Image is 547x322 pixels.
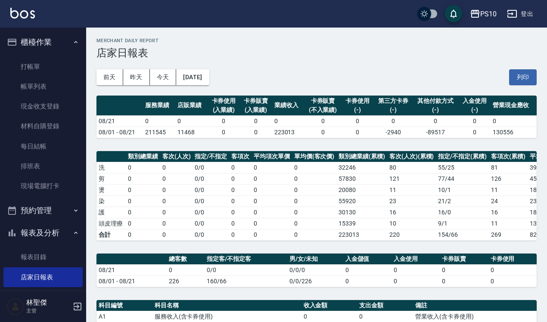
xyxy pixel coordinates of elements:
[96,184,126,195] td: 燙
[143,115,175,127] td: 0
[436,218,489,229] td: 9 / 1
[26,298,70,307] h5: 林聖傑
[152,300,301,311] th: 科目名稱
[3,156,83,176] a: 排班表
[150,69,177,85] button: 今天
[387,173,436,184] td: 121
[210,96,238,105] div: 卡券使用
[96,96,537,138] table: a dense table
[387,162,436,173] td: 80
[306,96,339,105] div: 卡券販賣
[488,254,537,265] th: 卡券使用
[459,115,491,127] td: 0
[415,96,457,105] div: 其他付款方式
[292,162,337,173] td: 0
[440,254,488,265] th: 卡券販賣
[205,254,287,265] th: 指定客/不指定客
[436,207,489,218] td: 16 / 0
[292,184,337,195] td: 0
[488,276,537,287] td: 0
[489,218,528,229] td: 11
[160,207,193,218] td: 0
[229,195,252,207] td: 0
[306,105,339,115] div: (不入業績)
[373,127,413,138] td: -2940
[208,115,240,127] td: 0
[440,264,488,276] td: 0
[160,173,193,184] td: 0
[3,57,83,77] a: 打帳單
[229,173,252,184] td: 0
[3,199,83,222] button: 預約管理
[489,151,528,162] th: 客項次(累積)
[292,173,337,184] td: 0
[387,195,436,207] td: 23
[208,127,240,138] td: 0
[229,229,252,240] td: 0
[392,264,440,276] td: 0
[126,229,160,240] td: 0
[96,162,126,173] td: 洗
[336,162,387,173] td: 32246
[252,162,292,173] td: 0
[343,254,392,265] th: 入金儲值
[7,298,24,315] img: Person
[96,254,537,287] table: a dense table
[413,127,459,138] td: -89517
[461,96,489,105] div: 入金使用
[167,276,205,287] td: 226
[292,229,337,240] td: 0
[489,207,528,218] td: 16
[3,77,83,96] a: 帳單列表
[301,300,357,311] th: 收入金額
[3,222,83,244] button: 報表及分析
[152,311,301,322] td: 服務收入(含卡券使用)
[436,184,489,195] td: 10 / 1
[343,276,392,287] td: 0
[387,218,436,229] td: 10
[3,116,83,136] a: 材料自購登錄
[26,307,70,315] p: 主管
[292,207,337,218] td: 0
[344,96,372,105] div: 卡券使用
[336,195,387,207] td: 55920
[126,207,160,218] td: 0
[126,151,160,162] th: 類別總業績
[96,47,537,59] h3: 店家日報表
[126,162,160,173] td: 0
[126,218,160,229] td: 0
[242,105,270,115] div: (入業績)
[336,229,387,240] td: 223013
[252,207,292,218] td: 0
[175,96,208,116] th: 店販業績
[272,96,305,116] th: 業績收入
[336,173,387,184] td: 57830
[3,287,83,307] a: 互助日報表
[489,162,528,173] td: 81
[193,218,229,229] td: 0 / 0
[301,311,357,322] td: 0
[3,31,83,53] button: 櫃檯作業
[489,229,528,240] td: 269
[413,311,537,322] td: 營業收入(含卡券使用)
[3,247,83,267] a: 報表目錄
[3,267,83,287] a: 店家日報表
[96,115,143,127] td: 08/21
[376,96,410,105] div: 第三方卡券
[252,218,292,229] td: 0
[436,173,489,184] td: 77 / 44
[167,254,205,265] th: 總客數
[489,195,528,207] td: 24
[292,195,337,207] td: 0
[387,229,436,240] td: 220
[461,105,489,115] div: (-)
[96,264,167,276] td: 08/21
[509,69,537,85] button: 列印
[210,105,238,115] div: (入業績)
[126,184,160,195] td: 0
[344,105,372,115] div: (-)
[287,276,343,287] td: 0/0/226
[160,229,193,240] td: 0
[193,229,229,240] td: 0/0
[96,173,126,184] td: 剪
